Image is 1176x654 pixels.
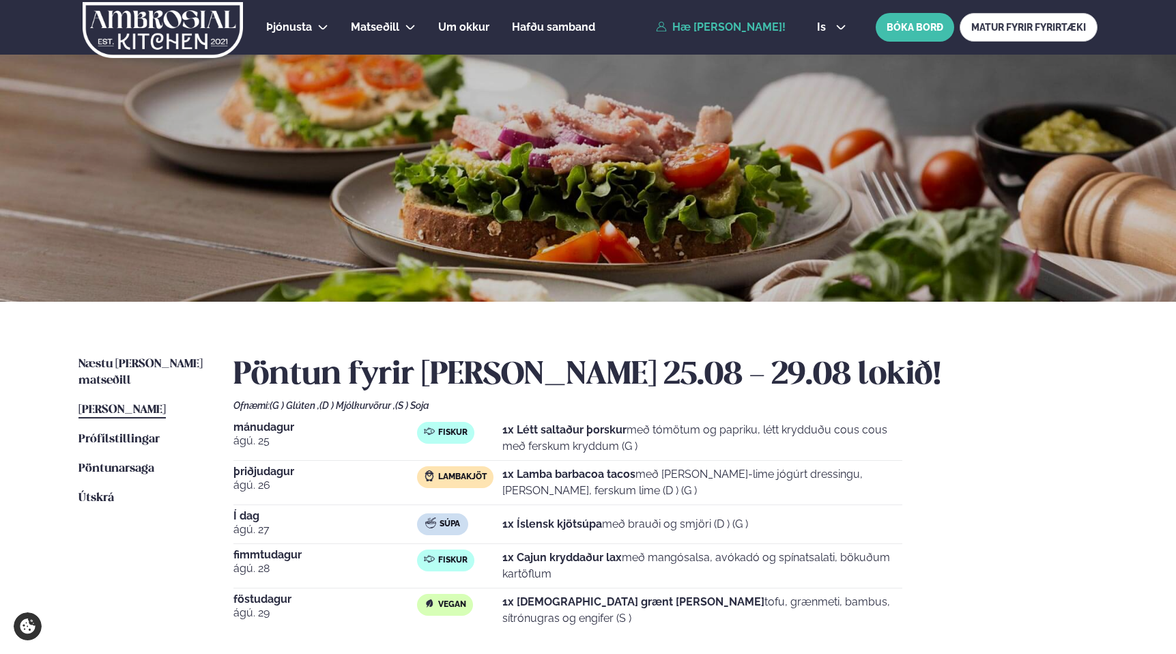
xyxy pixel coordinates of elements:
[14,612,42,640] a: Cookie settings
[233,433,417,449] span: ágú. 25
[502,422,902,455] p: með tómötum og papriku, létt krydduðu cous cous með ferskum kryddum (G )
[502,594,902,627] p: tofu, grænmeti, bambus, sítrónugras og engifer (S )
[806,22,857,33] button: is
[351,19,399,35] a: Matseðill
[438,20,489,33] span: Um okkur
[502,517,602,530] strong: 1x Íslensk kjötsúpa
[78,431,160,448] a: Prófílstillingar
[876,13,954,42] button: BÓKA BORÐ
[656,21,786,33] a: Hæ [PERSON_NAME]!
[78,463,154,474] span: Pöntunarsaga
[502,468,635,481] strong: 1x Lamba barbacoa tacos
[424,554,435,565] img: fish.svg
[266,20,312,33] span: Þjónusta
[502,516,748,532] p: með brauði og smjöri (D ) (G )
[81,2,244,58] img: logo
[78,404,166,416] span: [PERSON_NAME]
[266,19,312,35] a: Þjónusta
[233,605,417,621] span: ágú. 29
[502,595,764,608] strong: 1x [DEMOGRAPHIC_DATA] grænt [PERSON_NAME]
[233,550,417,560] span: fimmtudagur
[233,466,417,477] span: þriðjudagur
[233,422,417,433] span: mánudagur
[502,551,622,564] strong: 1x Cajun kryddaður lax
[270,400,319,411] span: (G ) Glúten ,
[440,519,460,530] span: Súpa
[438,427,468,438] span: Fiskur
[233,400,1098,411] div: Ofnæmi:
[395,400,429,411] span: (S ) Soja
[233,356,1098,395] h2: Pöntun fyrir [PERSON_NAME] 25.08 - 29.08 lokið!
[438,19,489,35] a: Um okkur
[78,358,203,386] span: Næstu [PERSON_NAME] matseðill
[78,402,166,418] a: [PERSON_NAME]
[233,560,417,577] span: ágú. 28
[438,599,466,610] span: Vegan
[438,555,468,566] span: Fiskur
[424,426,435,437] img: fish.svg
[233,522,417,538] span: ágú. 27
[78,490,114,507] a: Útskrá
[512,20,595,33] span: Hafðu samband
[233,511,417,522] span: Í dag
[502,466,902,499] p: með [PERSON_NAME]-lime jógúrt dressingu, [PERSON_NAME], ferskum lime (D ) (G )
[502,550,902,582] p: með mangósalsa, avókadó og spínatsalati, bökuðum kartöflum
[425,517,436,528] img: soup.svg
[78,356,206,389] a: Næstu [PERSON_NAME] matseðill
[960,13,1098,42] a: MATUR FYRIR FYRIRTÆKI
[78,433,160,445] span: Prófílstillingar
[817,22,830,33] span: is
[438,472,487,483] span: Lambakjöt
[78,461,154,477] a: Pöntunarsaga
[512,19,595,35] a: Hafðu samband
[424,598,435,609] img: Vegan.svg
[233,594,417,605] span: föstudagur
[233,477,417,494] span: ágú. 26
[78,492,114,504] span: Útskrá
[502,423,627,436] strong: 1x Létt saltaður þorskur
[351,20,399,33] span: Matseðill
[424,470,435,481] img: Lamb.svg
[319,400,395,411] span: (D ) Mjólkurvörur ,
